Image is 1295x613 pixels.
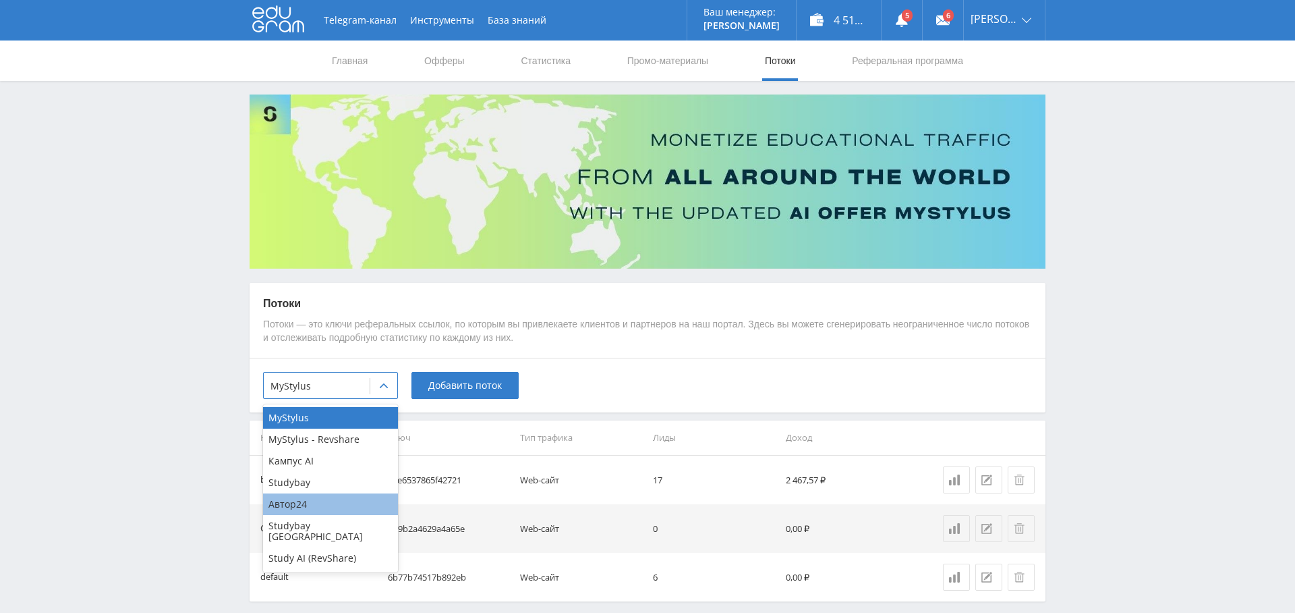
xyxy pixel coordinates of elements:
[250,95,1045,269] img: Banner
[647,421,780,455] th: Лиды
[943,515,970,542] a: Статистика
[260,521,296,537] div: Chat-bot
[1008,515,1035,542] button: Удалить
[260,570,289,585] div: default
[1008,467,1035,494] button: Удалить
[263,450,398,472] div: Кампус AI
[975,564,1002,591] button: Редактировать
[780,421,913,455] th: Доход
[971,14,1018,24] span: [PERSON_NAME]
[263,515,398,548] div: Studybay [GEOGRAPHIC_DATA]
[260,473,305,488] div: button link
[382,421,515,455] th: Ключ
[263,472,398,494] div: Studybay
[263,318,1032,344] p: Потоки — это ключи реферальных ссылок, по которым вы привлекаете клиентов и партнеров на наш порт...
[263,548,398,569] div: Study AI (RevShare)
[382,456,515,504] td: 15e6537865f42721
[519,41,572,81] a: Статистика
[1008,564,1035,591] button: Удалить
[250,421,382,455] th: Название
[515,553,647,602] td: Web-сайт
[263,407,398,429] div: MyStylus
[428,380,502,391] span: Добавить поток
[851,41,965,81] a: Реферальная программа
[780,456,913,504] td: 2 467,57 ₽
[515,456,647,504] td: Web-сайт
[703,20,780,31] p: [PERSON_NAME]
[975,515,1002,542] button: Редактировать
[647,553,780,602] td: 6
[515,421,647,455] th: Тип трафика
[382,504,515,553] td: 9d9b2a4629a4a65e
[703,7,780,18] p: Ваш менеджер:
[647,456,780,504] td: 17
[515,504,647,553] td: Web-сайт
[263,429,398,450] div: MyStylus - Revshare
[263,494,398,515] div: Автор24
[382,553,515,602] td: 6b77b74517b892eb
[423,41,466,81] a: Офферы
[975,467,1002,494] button: Редактировать
[626,41,710,81] a: Промо-материалы
[263,296,1032,311] p: Потоки
[943,467,970,494] a: Статистика
[943,564,970,591] a: Статистика
[780,504,913,553] td: 0,00 ₽
[780,553,913,602] td: 0,00 ₽
[764,41,797,81] a: Потоки
[647,504,780,553] td: 0
[411,372,519,399] button: Добавить поток
[330,41,369,81] a: Главная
